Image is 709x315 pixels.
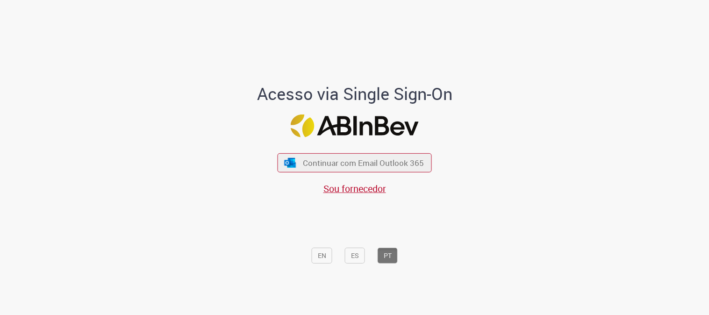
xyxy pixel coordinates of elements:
button: ícone Azure/Microsoft 360 Continuar com Email Outlook 365 [278,153,432,172]
img: ícone Azure/Microsoft 360 [283,157,296,167]
img: Logo ABInBev [291,114,419,137]
span: Continuar com Email Outlook 365 [303,157,424,168]
a: Sou fornecedor [323,182,386,195]
button: ES [345,248,365,264]
button: PT [378,248,398,264]
button: EN [312,248,332,264]
h1: Acesso via Single Sign-On [225,85,484,103]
